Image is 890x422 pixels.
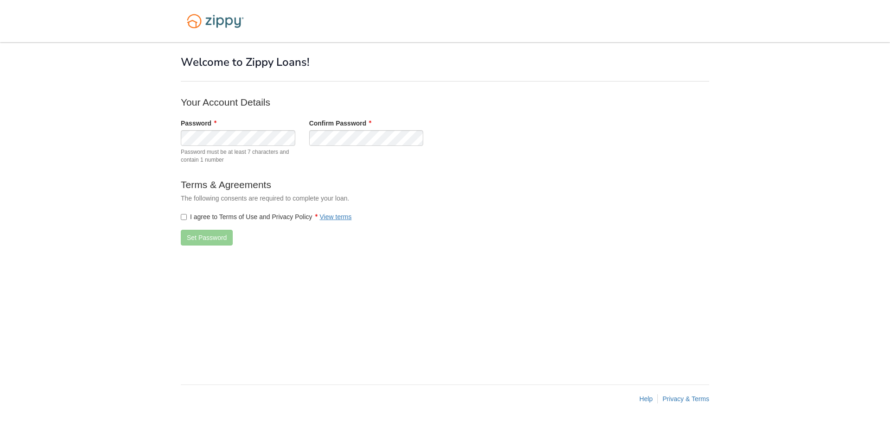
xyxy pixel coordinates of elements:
a: Privacy & Terms [662,395,709,403]
button: Set Password [181,230,233,246]
input: Verify Password [309,130,424,146]
p: The following consents are required to complete your loan. [181,194,552,203]
a: View terms [320,213,352,220]
label: I agree to Terms of Use and Privacy Policy [181,212,352,221]
h1: Welcome to Zippy Loans! [181,56,709,68]
img: Logo [181,9,250,33]
p: Your Account Details [181,95,552,109]
a: Help [639,395,653,403]
label: Confirm Password [309,119,372,128]
input: I agree to Terms of Use and Privacy PolicyView terms [181,214,187,220]
p: Terms & Agreements [181,178,552,191]
label: Password [181,119,216,128]
span: Password must be at least 7 characters and contain 1 number [181,148,295,164]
